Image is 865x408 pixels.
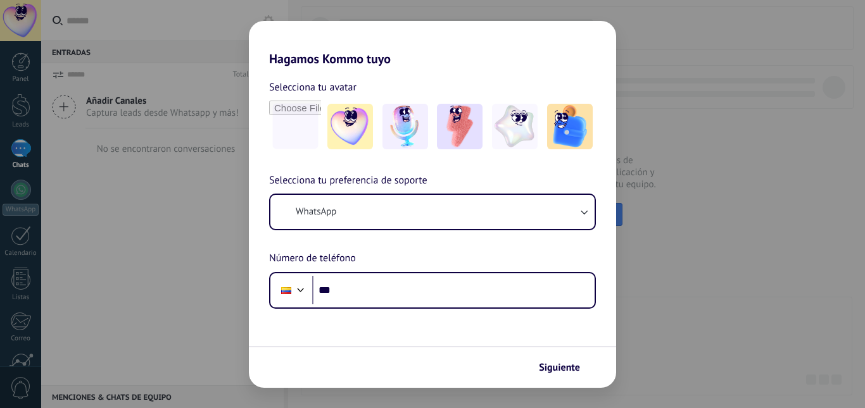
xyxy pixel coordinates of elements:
[382,104,428,149] img: -2.jpeg
[269,79,357,96] span: Selecciona tu avatar
[296,206,336,218] span: WhatsApp
[547,104,593,149] img: -5.jpeg
[249,21,616,66] h2: Hagamos Kommo tuyo
[492,104,538,149] img: -4.jpeg
[539,363,580,372] span: Siguiente
[327,104,373,149] img: -1.jpeg
[270,195,595,229] button: WhatsApp
[533,357,597,378] button: Siguiente
[269,250,356,267] span: Número de teléfono
[269,173,427,189] span: Selecciona tu preferencia de soporte
[437,104,483,149] img: -3.jpeg
[274,277,298,304] div: Colombia: + 57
